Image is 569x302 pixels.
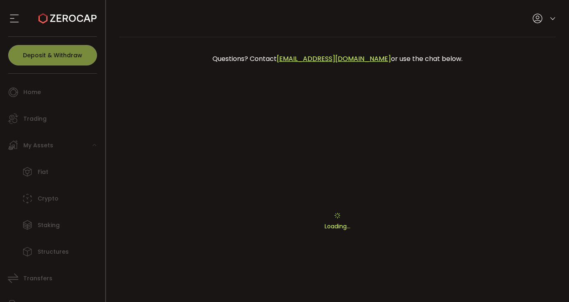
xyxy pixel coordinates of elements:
span: Trading [23,113,47,125]
span: Staking [38,219,60,231]
p: Loading... [119,222,556,231]
span: Home [23,86,41,98]
span: Crypto [38,193,59,205]
span: Transfers [23,273,52,284]
button: Deposit & Withdraw [8,45,97,65]
span: My Assets [23,140,53,151]
span: Deposit & Withdraw [23,52,82,58]
div: Questions? Contact or use the chat below. [123,50,552,68]
a: [EMAIL_ADDRESS][DOMAIN_NAME] [277,54,391,63]
span: Fiat [38,166,48,178]
span: Structures [38,246,69,258]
